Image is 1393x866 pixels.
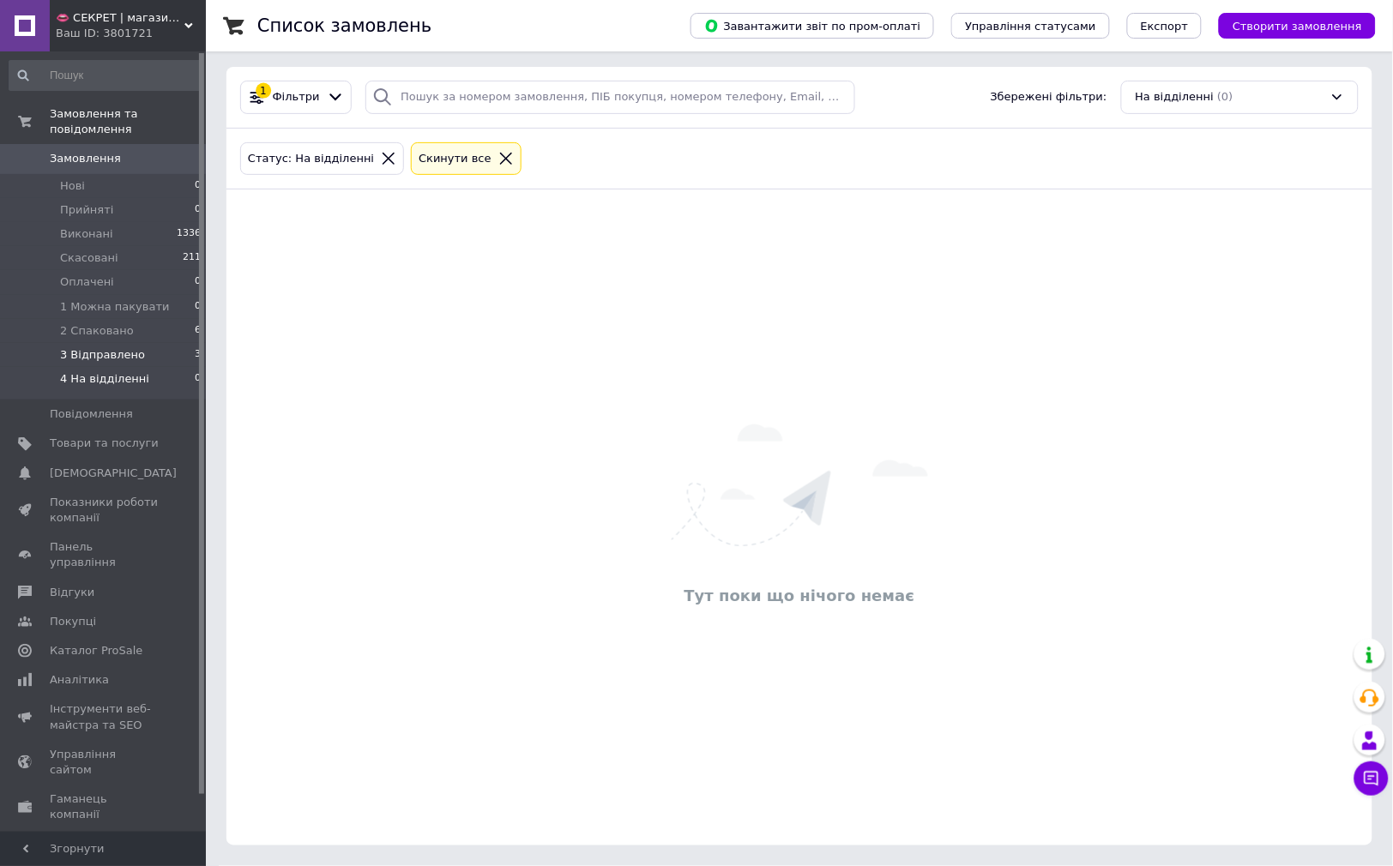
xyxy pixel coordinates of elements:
[60,202,113,218] span: Прийняті
[244,150,377,168] div: Статус: На відділенні
[50,106,206,137] span: Замовлення та повідомлення
[195,178,201,194] span: 0
[195,202,201,218] span: 0
[991,89,1107,105] span: Збережені фільтри:
[60,347,145,363] span: 3 Відправлено
[50,539,159,570] span: Панель управління
[50,701,159,732] span: Інструменти веб-майстра та SEO
[50,151,121,166] span: Замовлення
[60,274,114,290] span: Оплачені
[50,406,133,422] span: Повідомлення
[273,89,320,105] span: Фільтри
[50,436,159,451] span: Товари та послуги
[9,60,202,91] input: Пошук
[177,226,201,242] span: 1336
[183,250,201,266] span: 211
[415,150,495,168] div: Cкинути все
[50,791,159,822] span: Гаманець компанії
[965,20,1096,33] span: Управління статусами
[1141,20,1189,33] span: Експорт
[50,747,159,778] span: Управління сайтом
[50,643,142,659] span: Каталог ProSale
[195,347,201,363] span: 3
[60,226,113,242] span: Виконані
[1127,13,1203,39] button: Експорт
[50,614,96,629] span: Покупці
[195,274,201,290] span: 0
[50,672,109,688] span: Аналітика
[256,83,271,99] div: 1
[56,10,184,26] span: 👄 СЕКРЕТ | магазин інтимних товарів 🍓
[50,466,177,481] span: [DEMOGRAPHIC_DATA]
[60,299,170,315] span: 1 Можна пакувати
[50,495,159,526] span: Показники роботи компанії
[1217,90,1233,103] span: (0)
[690,13,934,39] button: Завантажити звіт по пром-оплаті
[1354,761,1389,796] button: Чат з покупцем
[1202,19,1376,32] a: Створити замовлення
[257,15,431,36] h1: Список замовлень
[60,250,118,266] span: Скасовані
[60,371,149,387] span: 4 На відділенні
[365,81,855,114] input: Пошук за номером замовлення, ПІБ покупця, номером телефону, Email, номером накладної
[60,178,85,194] span: Нові
[1233,20,1362,33] span: Створити замовлення
[235,585,1364,606] div: Тут поки що нічого немає
[195,299,201,315] span: 0
[1219,13,1376,39] button: Створити замовлення
[50,585,94,600] span: Відгуки
[56,26,206,41] div: Ваш ID: 3801721
[60,323,134,339] span: 2 Спаковано
[1136,89,1215,105] span: На відділенні
[195,323,201,339] span: 6
[951,13,1110,39] button: Управління статусами
[704,18,920,33] span: Завантажити звіт по пром-оплаті
[195,371,201,387] span: 0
